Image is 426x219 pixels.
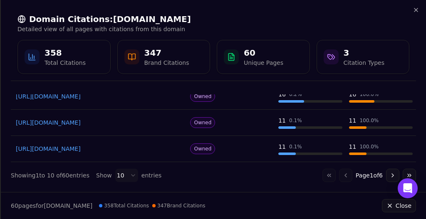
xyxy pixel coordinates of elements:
div: 0.2 % [289,91,302,98]
div: 11 [278,116,286,125]
div: 60 [244,47,283,59]
div: 0.1 % [289,143,302,150]
p: Detailed view of all pages with citations from this domain [17,25,409,33]
div: Showing 1 to 10 of 60 entries [11,171,89,180]
span: entries [141,171,162,180]
div: 16 [278,90,286,98]
span: Show [96,171,112,180]
div: Citation Types [344,59,384,67]
div: 0.1 % [289,117,302,124]
span: [DOMAIN_NAME] [44,202,92,209]
div: 358 [45,47,86,59]
span: 347 Brand Citations [152,202,205,209]
span: Page 1 of 6 [356,171,383,180]
div: 11 [349,116,357,125]
div: 16 [349,90,357,98]
span: Owned [190,91,215,102]
a: [URL][DOMAIN_NAME] [16,118,182,127]
p: page s for [11,202,92,210]
button: Close [382,199,416,212]
span: 60 [11,202,18,209]
div: 100.0 % [359,117,379,124]
span: Owned [190,143,215,154]
div: Total Citations [45,59,86,67]
span: 358 Total Citations [99,202,149,209]
div: Brand Citations [144,59,189,67]
div: 3 [344,47,384,59]
div: 11 [349,143,357,151]
div: Unique Pages [244,59,283,67]
a: [URL][DOMAIN_NAME] [16,145,182,153]
div: 100.0 % [359,143,379,150]
div: 11 [278,143,286,151]
h2: Domain Citations: [DOMAIN_NAME] [17,13,409,25]
div: 100.0 % [359,91,379,98]
div: 347 [144,47,189,59]
a: [URL][DOMAIN_NAME] [16,92,182,101]
span: Owned [190,117,215,128]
